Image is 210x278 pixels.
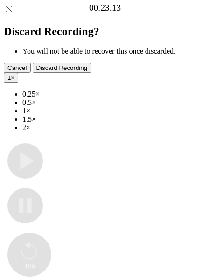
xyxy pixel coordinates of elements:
h2: Discard Recording? [4,25,206,38]
li: You will not be able to recover this once discarded. [22,47,206,56]
button: Discard Recording [33,63,91,73]
button: 1× [4,73,18,83]
button: Cancel [4,63,31,73]
li: 1.5× [22,115,206,124]
span: 1 [7,74,11,81]
li: 2× [22,124,206,132]
li: 0.25× [22,90,206,98]
a: 00:23:13 [89,3,121,13]
li: 1× [22,107,206,115]
li: 0.5× [22,98,206,107]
